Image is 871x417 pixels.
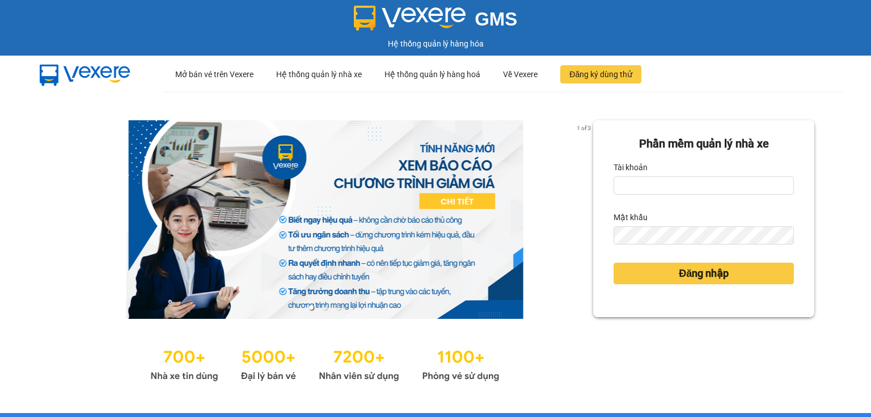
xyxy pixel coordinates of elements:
div: Về Vexere [503,56,538,92]
label: Mật khẩu [614,208,648,226]
span: Đăng ký dùng thử [569,68,632,81]
img: Statistics.png [150,342,500,385]
button: Đăng nhập [614,263,794,284]
a: GMS [354,17,518,26]
input: Mật khẩu [614,226,794,245]
li: slide item 1 [309,305,314,310]
p: 1 of 3 [573,120,593,135]
li: slide item 2 [323,305,327,310]
span: GMS [475,9,517,30]
div: Hệ thống quản lý hàng hoá [384,56,480,92]
div: Hệ thống quản lý hàng hóa [3,37,868,50]
button: next slide / item [577,120,593,319]
li: slide item 3 [336,305,341,310]
span: Đăng nhập [679,266,729,281]
label: Tài khoản [614,158,648,176]
input: Tài khoản [614,176,794,195]
button: Đăng ký dùng thử [560,65,641,83]
img: logo 2 [354,6,466,31]
div: Mở bán vé trên Vexere [175,56,253,92]
div: Phần mềm quản lý nhà xe [614,135,794,153]
div: Hệ thống quản lý nhà xe [276,56,362,92]
button: previous slide / item [57,120,73,319]
img: mbUUG5Q.png [28,56,142,93]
